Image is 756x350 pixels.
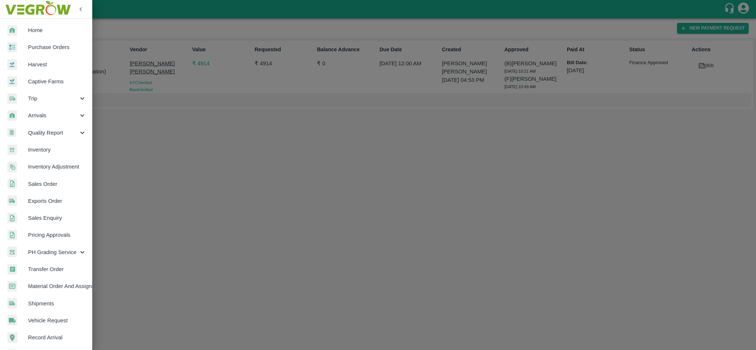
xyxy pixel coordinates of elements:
[7,281,17,292] img: centralMaterial
[7,195,17,206] img: shipments
[28,197,86,205] span: Exports Order
[28,316,86,325] span: Vehicle Request
[7,25,17,36] img: whArrival
[7,42,17,53] img: reciept
[28,77,86,86] span: Captive Farms
[28,282,86,290] span: Material Order And Assignment
[28,231,86,239] span: Pricing Approvals
[28,180,86,188] span: Sales Order
[28,333,86,342] span: Record Arrival
[7,110,17,121] img: whArrival
[7,76,17,87] img: harvest
[28,43,86,51] span: Purchase Orders
[7,93,17,104] img: delivery
[7,230,17,240] img: sales
[7,247,17,257] img: whTracker
[7,162,17,172] img: inventory
[28,111,78,119] span: Arrivals
[7,213,17,223] img: sales
[7,128,16,137] img: qualityReport
[28,129,78,137] span: Quality Report
[28,214,86,222] span: Sales Enquiry
[7,332,17,343] img: recordArrival
[28,299,86,308] span: Shipments
[28,26,86,34] span: Home
[7,298,17,309] img: shipments
[28,163,86,171] span: Inventory Adjustment
[28,248,78,256] span: PH Grading Service
[28,265,86,273] span: Transfer Order
[7,145,17,155] img: whInventory
[7,315,17,326] img: vehicle
[28,60,86,69] span: Harvest
[7,59,17,70] img: harvest
[7,264,17,275] img: whTransfer
[7,179,17,189] img: sales
[28,146,86,154] span: Inventory
[28,94,78,103] span: Trip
